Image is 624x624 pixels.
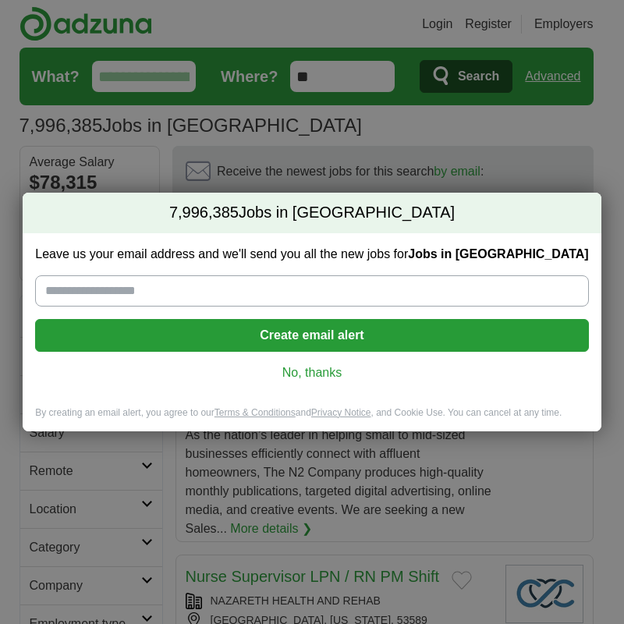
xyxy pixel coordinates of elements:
div: By creating an email alert, you agree to our and , and Cookie Use. You can cancel at any time. [23,406,601,432]
label: Leave us your email address and we'll send you all the new jobs for [35,246,588,263]
a: No, thanks [48,364,576,381]
span: 7,996,385 [169,202,239,224]
strong: Jobs in [GEOGRAPHIC_DATA] [408,247,588,261]
h2: Jobs in [GEOGRAPHIC_DATA] [23,193,601,233]
button: Create email alert [35,319,588,352]
a: Privacy Notice [311,407,371,418]
a: Terms & Conditions [214,407,296,418]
